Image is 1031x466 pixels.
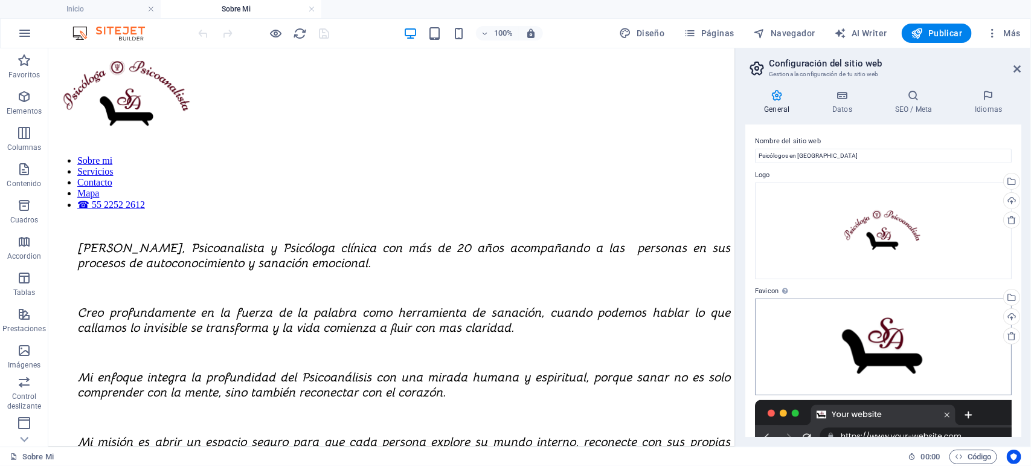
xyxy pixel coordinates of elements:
button: Haz clic para salir del modo de previsualización y seguir editando [269,26,283,40]
span: Publicar [911,27,963,39]
p: Accordion [7,251,41,261]
div: LogoDraSilviaPNG.png [755,183,1012,279]
button: Código [949,450,997,464]
i: Volver a cargar página [294,27,307,40]
button: Publicar [902,24,972,43]
div: LogoDraSilvia03.png [755,299,1012,395]
button: Más [981,24,1026,43]
span: Diseño [620,27,665,39]
h4: Datos [814,89,876,115]
p: Cuadros [10,215,39,225]
img: Editor Logo [69,26,160,40]
p: Tablas [13,288,36,297]
button: Usercentrics [1007,450,1021,464]
h3: Gestiona la configuración de tu sitio web [769,69,997,80]
button: Navegador [749,24,820,43]
p: Elementos [7,106,42,116]
p: Columnas [7,143,42,152]
label: Favicon [755,284,1012,299]
span: Navegador [754,27,815,39]
h6: Tiempo de la sesión [908,450,940,464]
a: Haz clic para cancelar la selección y doble clic para abrir páginas [10,450,54,464]
h6: 100% [494,26,513,40]
span: AI Writer [835,27,887,39]
span: : [930,452,931,461]
span: Código [955,450,992,464]
button: 100% [476,26,519,40]
p: Favoritos [8,70,40,80]
h4: Idiomas [956,89,1021,115]
h2: Configuración del sitio web [769,58,1021,69]
p: Imágenes [8,360,40,370]
input: Nombre... [755,149,1012,163]
span: Páginas [684,27,734,39]
button: AI Writer [830,24,892,43]
h4: Sobre Mi [161,2,321,16]
label: Logo [755,168,1012,183]
p: Contenido [7,179,41,189]
span: Más [986,27,1021,39]
span: 00 00 [921,450,940,464]
h4: General [745,89,814,115]
label: Nombre del sitio web [755,134,1012,149]
button: Páginas [679,24,739,43]
button: Diseño [615,24,670,43]
p: Prestaciones [2,324,45,334]
button: reload [293,26,307,40]
h4: SEO / Meta [876,89,956,115]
